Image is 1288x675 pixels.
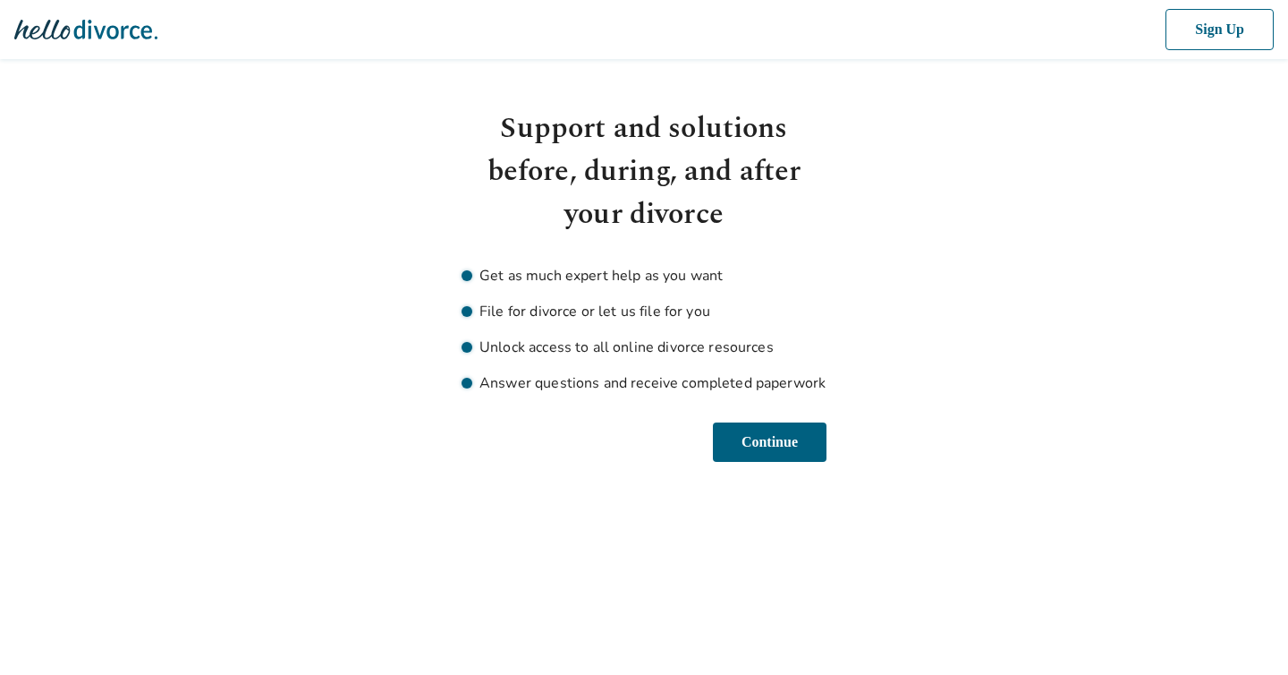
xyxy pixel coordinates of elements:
[1162,9,1274,50] button: Sign Up
[462,337,826,358] li: Unlock access to all online divorce resources
[711,423,826,462] button: Continue
[462,301,826,322] li: File for divorce or let us file for you
[462,265,826,286] li: Get as much expert help as you want
[462,107,826,236] h1: Support and solutions before, during, and after your divorce
[14,12,157,47] img: Hello Divorce Logo
[462,372,826,394] li: Answer questions and receive completed paperwork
